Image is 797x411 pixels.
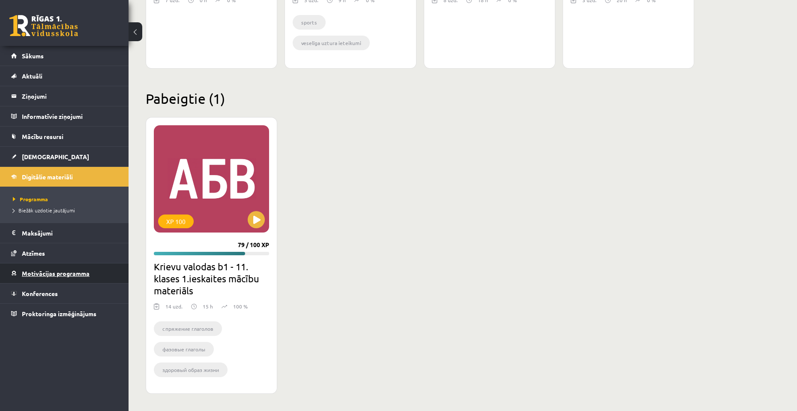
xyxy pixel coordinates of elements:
[154,363,228,377] li: здоровый образ жизни
[165,302,183,315] div: 14 uzd.
[13,195,120,203] a: Programma
[11,304,118,323] a: Proktoringa izmēģinājums
[11,147,118,166] a: [DEMOGRAPHIC_DATA]
[22,223,118,243] legend: Maksājumi
[22,173,73,181] span: Digitālie materiāli
[22,106,118,126] legend: Informatīvie ziņojumi
[146,90,694,107] h2: Pabeigtie (1)
[233,302,248,310] p: 100 %
[22,86,118,106] legend: Ziņojumi
[11,243,118,263] a: Atzīmes
[154,321,222,336] li: cпряжение глаголов
[22,133,63,140] span: Mācību resursi
[293,15,326,30] li: sports
[11,86,118,106] a: Ziņojumi
[22,269,90,277] span: Motivācijas programma
[158,215,194,228] div: XP 100
[22,153,89,160] span: [DEMOGRAPHIC_DATA]
[11,223,118,243] a: Maksājumi
[11,66,118,86] a: Aktuāli
[13,196,48,202] span: Programma
[22,52,44,60] span: Sākums
[293,36,370,50] li: veselīga uztura ieteikumi
[11,106,118,126] a: Informatīvie ziņojumi
[13,206,120,214] a: Biežāk uzdotie jautājumi
[154,342,214,357] li: фазовые глаголы
[22,249,45,257] span: Atzīmes
[154,260,269,296] h2: Krievu valodas b1 - 11. klases 1.ieskaites mācību materiāls
[11,46,118,66] a: Sākums
[22,310,96,317] span: Proktoringa izmēģinājums
[9,15,78,36] a: Rīgas 1. Tālmācības vidusskola
[11,284,118,303] a: Konferences
[13,207,75,214] span: Biežāk uzdotie jautājumi
[22,290,58,297] span: Konferences
[11,127,118,146] a: Mācību resursi
[203,302,213,310] p: 15 h
[11,263,118,283] a: Motivācijas programma
[11,167,118,187] a: Digitālie materiāli
[22,72,42,80] span: Aktuāli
